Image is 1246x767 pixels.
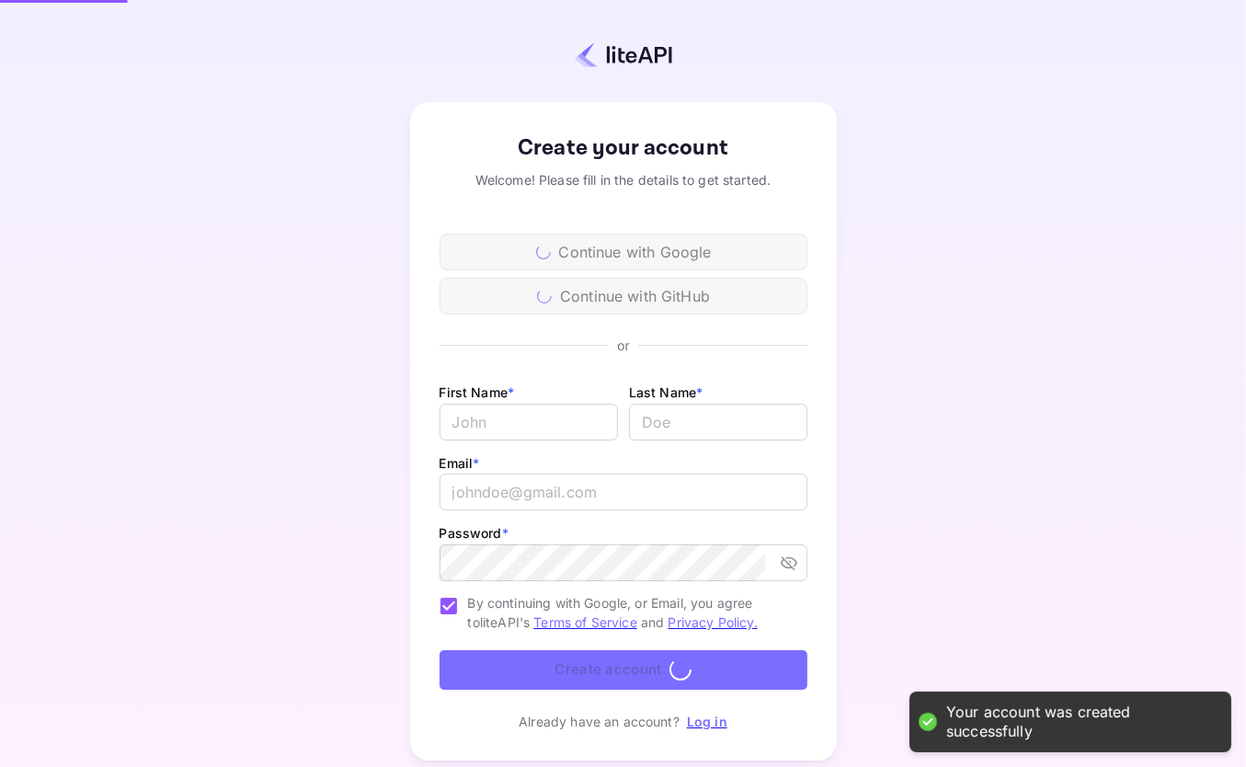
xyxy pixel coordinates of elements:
[468,593,793,632] span: By continuing with Google, or Email, you agree to liteAPI's and
[629,384,703,400] label: Last Name
[440,404,618,441] input: John
[440,132,807,165] div: Create your account
[440,234,807,270] div: Continue with Google
[440,278,807,315] div: Continue with GitHub
[440,474,807,510] input: johndoe@gmail.com
[687,714,727,729] a: Log in
[440,170,807,189] div: Welcome! Please fill in the details to get started.
[533,614,636,630] a: Terms of Service
[629,404,807,441] input: Doe
[669,614,758,630] a: Privacy Policy.
[440,455,480,471] label: Email
[440,384,515,400] label: First Name
[946,703,1213,741] div: Your account was created successfully
[772,546,806,579] button: toggle password visibility
[575,41,672,68] img: liteapi
[519,712,680,731] p: Already have an account?
[440,525,509,541] label: Password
